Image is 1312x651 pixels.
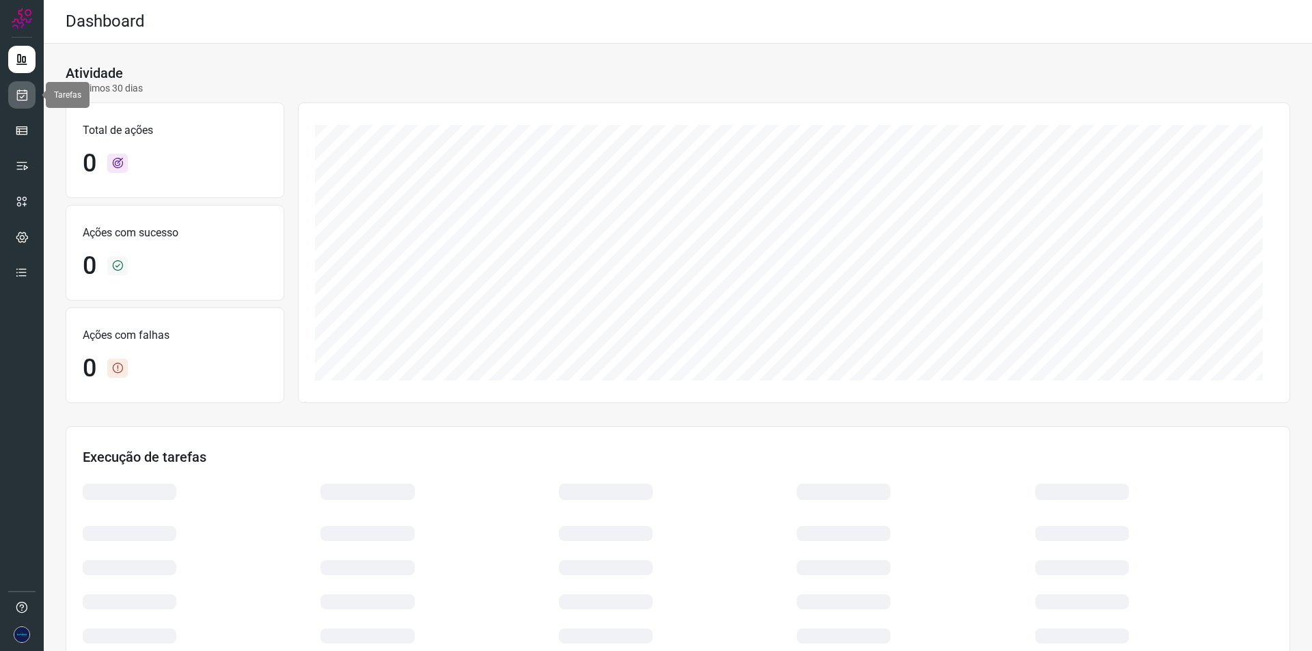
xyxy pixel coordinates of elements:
[14,626,30,643] img: ec3b18c95a01f9524ecc1107e33c14f6.png
[54,90,81,100] span: Tarefas
[83,251,96,281] h1: 0
[66,81,143,96] p: Últimos 30 dias
[66,65,123,81] h3: Atividade
[83,225,267,241] p: Ações com sucesso
[12,8,32,29] img: Logo
[83,354,96,383] h1: 0
[83,122,267,139] p: Total de ações
[83,449,1273,465] h3: Execução de tarefas
[66,12,145,31] h2: Dashboard
[83,327,267,344] p: Ações com falhas
[83,149,96,178] h1: 0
